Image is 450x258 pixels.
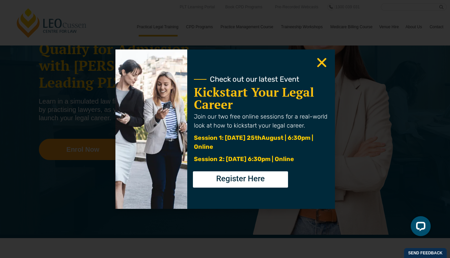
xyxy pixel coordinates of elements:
a: Close [315,56,328,69]
a: Kickstart Your Legal Career [194,84,314,113]
a: Register Here [193,171,288,188]
iframe: LiveChat chat widget [405,214,433,241]
span: Session 1: [DATE] 25 [194,134,255,141]
span: Join our two free online sessions for a real-world look at how to kickstart your legal career. [194,113,327,129]
span: Check out our latest Event [210,76,299,83]
span: August | 6:30pm | Online [194,134,313,150]
span: Register Here [216,175,265,183]
span: th [255,134,261,141]
span: Session 2: [DATE] 6:30pm | Online [194,155,294,163]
